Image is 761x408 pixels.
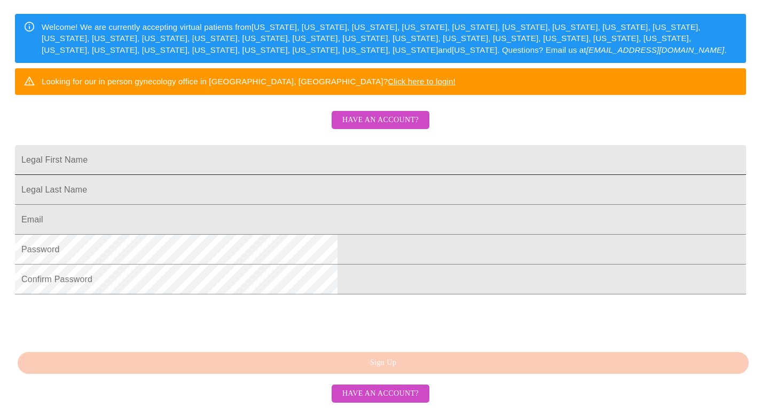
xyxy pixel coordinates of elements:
iframe: reCAPTCHA [15,300,177,341]
em: [EMAIL_ADDRESS][DOMAIN_NAME] [586,45,725,54]
a: Have an account? [329,123,432,132]
div: Looking for our in person gynecology office in [GEOGRAPHIC_DATA], [GEOGRAPHIC_DATA]? [42,71,456,91]
div: Welcome! We are currently accepting virtual patients from [US_STATE], [US_STATE], [US_STATE], [US... [42,17,738,60]
button: Have an account? [332,111,429,130]
span: Have an account? [342,114,419,127]
button: Have an account? [332,385,429,403]
span: Have an account? [342,387,419,401]
a: Have an account? [329,388,432,397]
a: Click here to login! [388,77,456,86]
